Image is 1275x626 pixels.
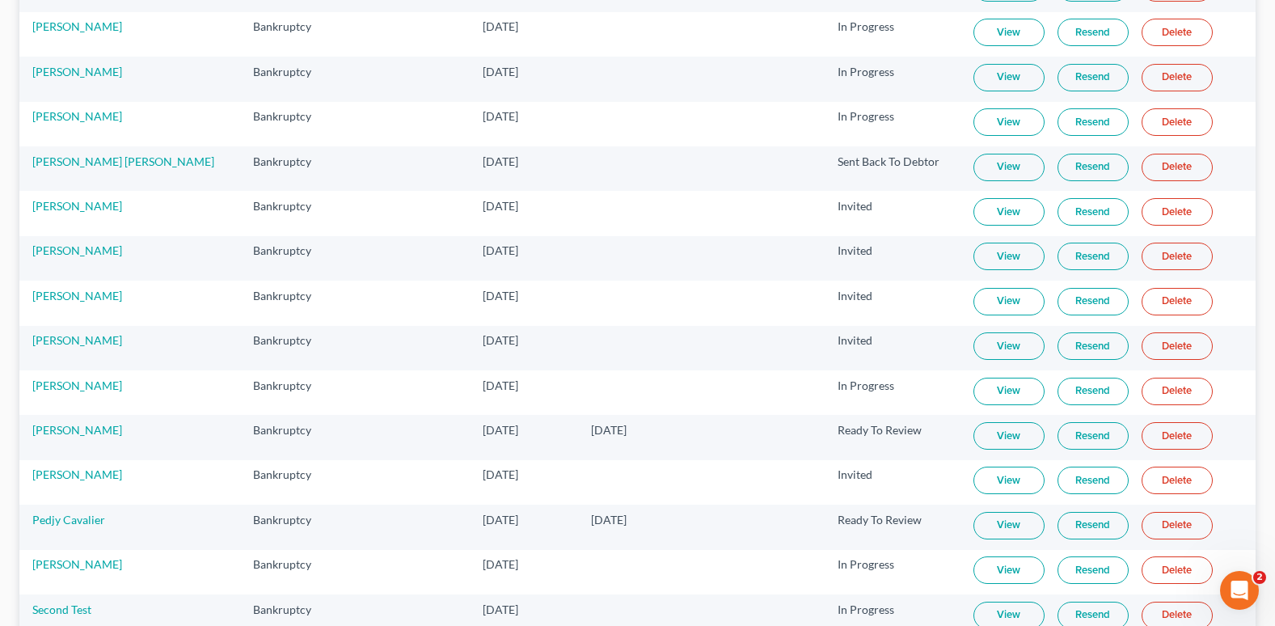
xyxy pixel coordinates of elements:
a: Delete [1142,154,1213,181]
a: Resend [1058,467,1129,494]
span: [DATE] [483,19,518,33]
a: Resend [1058,198,1129,226]
span: [DATE] [483,379,518,392]
a: View [973,288,1045,315]
a: Delete [1142,19,1213,46]
td: Bankruptcy [240,281,348,325]
span: [DATE] [483,603,518,616]
span: [DATE] [483,109,518,123]
a: View [973,198,1045,226]
iframe: Intercom live chat [1220,571,1259,610]
span: [DATE] [591,513,627,527]
a: Second Test [32,603,91,616]
td: Ready To Review [825,415,960,459]
a: Resend [1058,19,1129,46]
a: Delete [1142,288,1213,315]
a: [PERSON_NAME] [32,333,122,347]
td: Bankruptcy [240,102,348,146]
td: In Progress [825,12,960,57]
a: Resend [1058,288,1129,315]
a: Delete [1142,378,1213,405]
td: Bankruptcy [240,191,348,235]
a: [PERSON_NAME] [32,557,122,571]
span: [DATE] [483,513,518,527]
span: [DATE] [483,333,518,347]
a: View [973,108,1045,136]
a: [PERSON_NAME] [32,243,122,257]
a: Resend [1058,378,1129,405]
a: [PERSON_NAME] [32,289,122,302]
span: [DATE] [591,423,627,437]
a: [PERSON_NAME] [PERSON_NAME] [32,154,214,168]
td: Bankruptcy [240,505,348,549]
span: [DATE] [483,243,518,257]
a: Resend [1058,154,1129,181]
a: Resend [1058,64,1129,91]
span: [DATE] [483,199,518,213]
a: Resend [1058,332,1129,360]
a: [PERSON_NAME] [32,65,122,78]
td: Bankruptcy [240,415,348,459]
a: Resend [1058,243,1129,270]
a: Resend [1058,556,1129,584]
a: Delete [1142,512,1213,539]
span: [DATE] [483,423,518,437]
span: [DATE] [483,154,518,168]
a: [PERSON_NAME] [32,423,122,437]
td: Bankruptcy [240,236,348,281]
a: Delete [1142,556,1213,584]
a: Resend [1058,512,1129,539]
a: View [973,467,1045,494]
span: [DATE] [483,65,518,78]
a: View [973,154,1045,181]
td: Bankruptcy [240,550,348,594]
td: Invited [825,326,960,370]
a: [PERSON_NAME] [32,199,122,213]
a: Resend [1058,108,1129,136]
a: Delete [1142,332,1213,360]
td: Bankruptcy [240,370,348,415]
a: [PERSON_NAME] [32,109,122,123]
td: In Progress [825,57,960,101]
a: Delete [1142,198,1213,226]
a: [PERSON_NAME] [32,467,122,481]
span: 2 [1253,571,1266,584]
a: View [973,512,1045,539]
a: View [973,378,1045,405]
a: Delete [1142,243,1213,270]
td: In Progress [825,550,960,594]
a: Delete [1142,64,1213,91]
a: View [973,422,1045,450]
td: Ready To Review [825,505,960,549]
td: Bankruptcy [240,12,348,57]
td: In Progress [825,370,960,415]
a: [PERSON_NAME] [32,379,122,392]
td: Bankruptcy [240,146,348,191]
a: Resend [1058,422,1129,450]
a: View [973,64,1045,91]
a: Pedjy Cavalier [32,513,105,527]
td: Invited [825,460,960,505]
a: Delete [1142,467,1213,494]
a: [PERSON_NAME] [32,19,122,33]
a: Delete [1142,422,1213,450]
a: Delete [1142,108,1213,136]
span: [DATE] [483,557,518,571]
td: Invited [825,236,960,281]
a: View [973,556,1045,584]
a: View [973,243,1045,270]
span: [DATE] [483,467,518,481]
a: View [973,332,1045,360]
td: Bankruptcy [240,57,348,101]
span: [DATE] [483,289,518,302]
td: Bankruptcy [240,460,348,505]
td: In Progress [825,102,960,146]
td: Bankruptcy [240,326,348,370]
td: Sent Back To Debtor [825,146,960,191]
td: Invited [825,281,960,325]
a: View [973,19,1045,46]
td: Invited [825,191,960,235]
